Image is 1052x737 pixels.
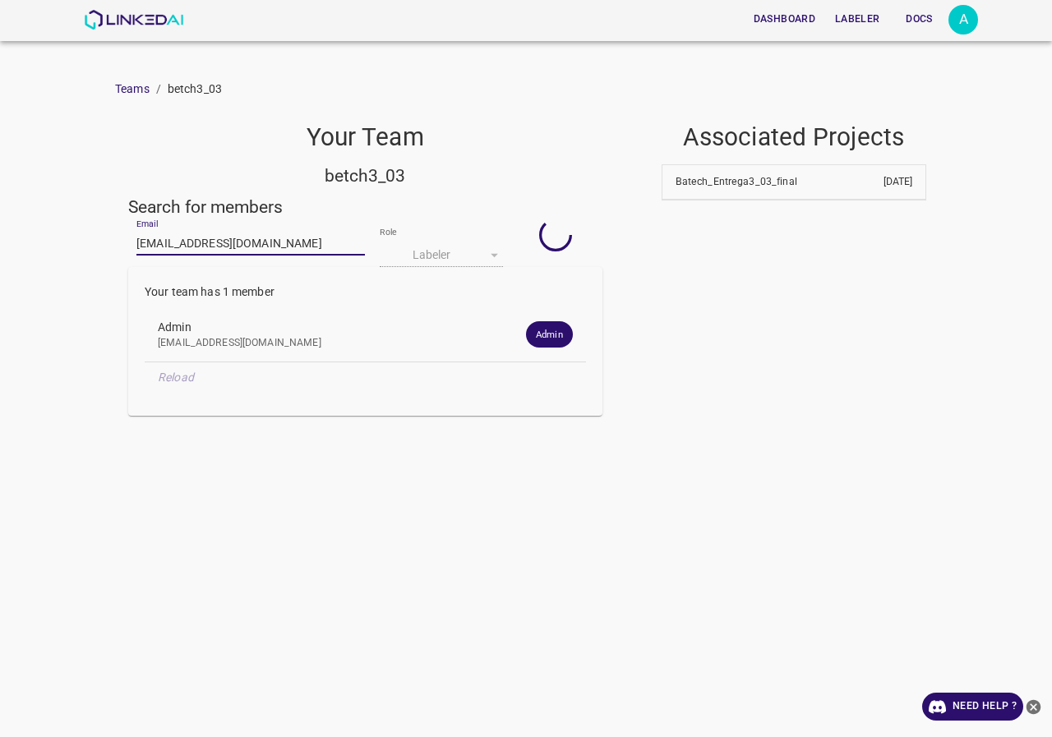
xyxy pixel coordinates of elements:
button: Labeler [828,6,886,33]
button: Dashboard [747,6,822,33]
li: / [156,81,161,98]
button: Open settings [948,5,978,35]
span: Admin [158,319,547,336]
p: Your team has 1 member [145,283,586,301]
a: Dashboard [744,2,825,36]
h4: Associated Projects [662,122,927,153]
p: betch3_03 [168,81,222,98]
div: A [948,5,978,35]
button: Docs [893,6,945,33]
p: [EMAIL_ADDRESS][DOMAIN_NAME] [158,336,547,351]
nav: breadcrumb [115,81,937,98]
h4: Your Team [128,122,602,153]
h5: betch3_03 [128,164,602,187]
span: Admin [526,328,573,342]
label: Role [380,225,397,237]
h5: Search for members [128,196,602,219]
div: Labeler [380,243,503,267]
a: Need Help ? [922,693,1023,721]
button: close-help [1023,693,1044,721]
a: Docs [889,2,948,36]
div: Batech_Entrega3_03_final[DATE] [662,165,926,200]
label: Email [136,217,158,229]
p: Batech_Entrega3_03_final [676,175,794,190]
img: LinkedAI [84,10,183,30]
a: Teams [115,82,150,95]
p: [DATE] [794,175,912,190]
a: Labeler [825,2,889,36]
